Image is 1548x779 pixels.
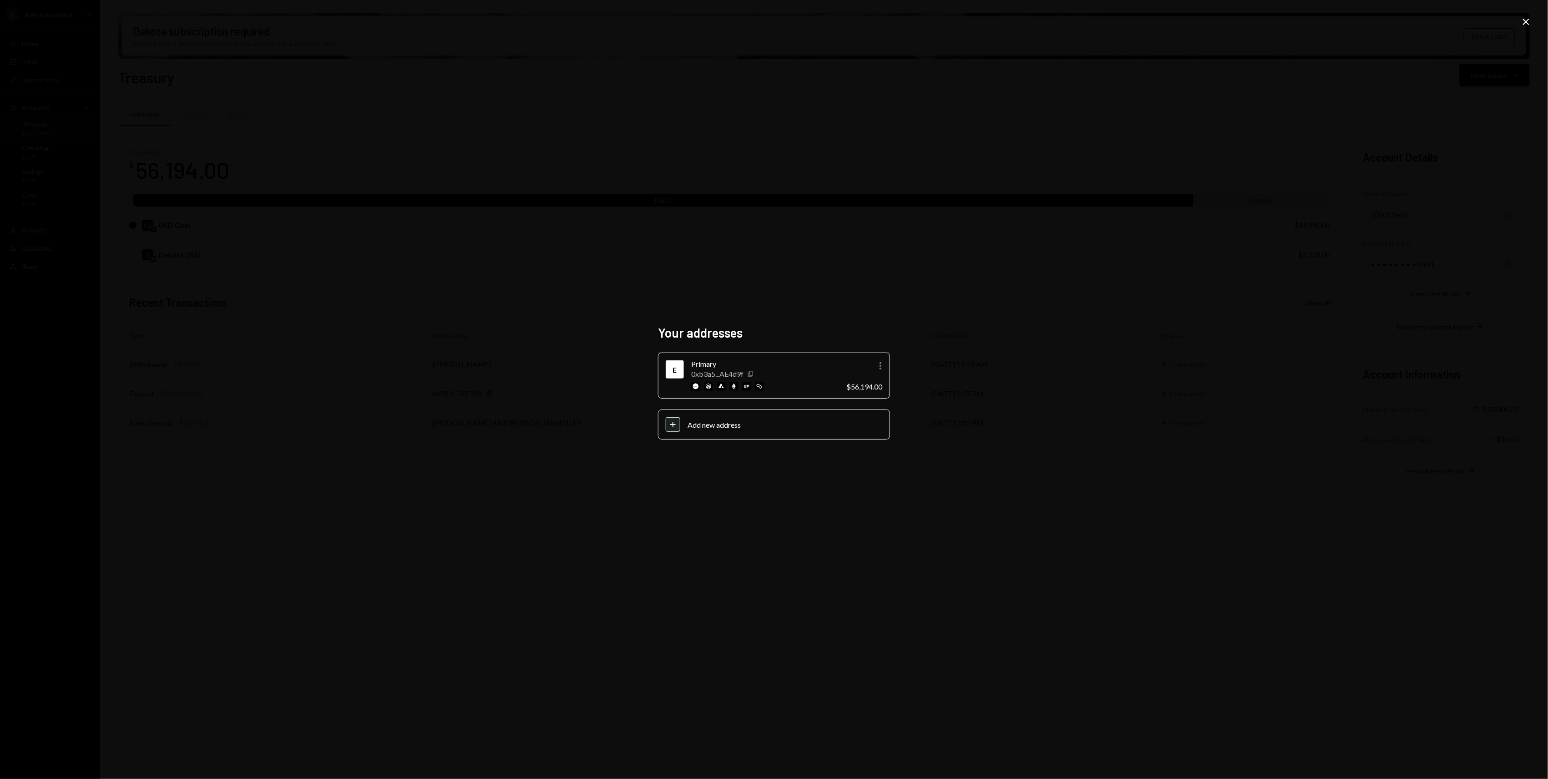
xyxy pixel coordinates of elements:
[846,382,882,391] div: $56,194.00
[668,362,682,377] div: Ethereum
[691,369,744,378] div: 0xb3a5...AE4d9f
[691,382,700,391] img: base-mainnet
[688,420,882,429] div: Add new address
[658,410,890,440] button: Add new address
[717,382,726,391] img: avalanche-mainnet
[729,382,739,391] img: ethereum-mainnet
[704,382,713,391] img: arbitrum-mainnet
[658,324,890,342] h2: Your addresses
[691,359,839,369] div: Primary
[742,382,751,391] img: optimism-mainnet
[755,382,764,391] img: polygon-mainnet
